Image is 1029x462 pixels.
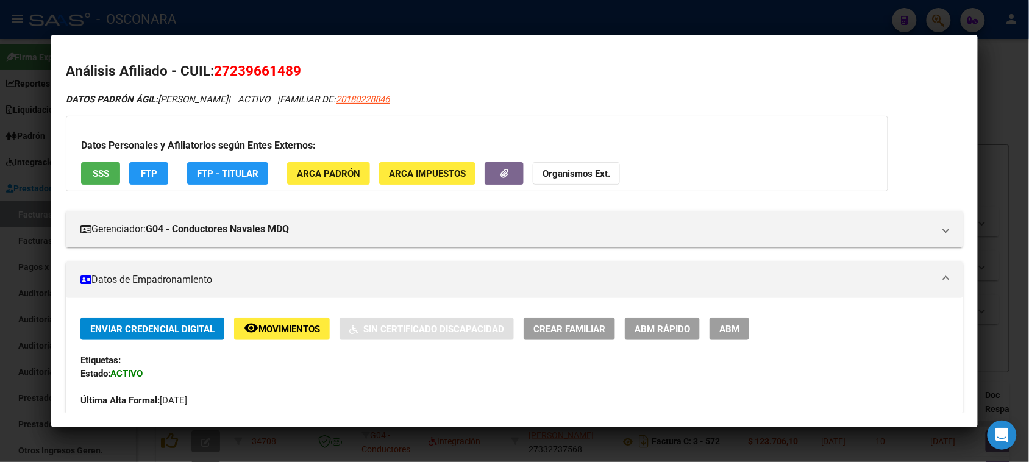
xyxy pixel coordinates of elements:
button: FTP [129,162,168,185]
button: ARCA Padrón [287,162,370,185]
span: FAMILIAR DE: [280,94,390,105]
button: ARCA Impuestos [379,162,475,185]
button: Sin Certificado Discapacidad [340,318,514,340]
span: SSS [93,168,109,179]
div: Open Intercom Messenger [988,421,1017,450]
button: Enviar Credencial Digital [80,318,224,340]
span: FTP [141,168,157,179]
span: FTP - Titular [197,168,258,179]
mat-expansion-panel-header: Datos de Empadronamiento [66,261,963,298]
button: Movimientos [234,318,330,340]
strong: G04 - Conductores Navales MDQ [146,222,289,236]
button: SSS [81,162,120,185]
h2: Análisis Afiliado - CUIL: [66,61,963,82]
span: 20180228846 [336,94,390,105]
strong: Organismos Ext. [543,168,610,179]
button: Organismos Ext. [533,162,620,185]
span: Movimientos [258,324,320,335]
strong: Estado: [80,368,110,379]
strong: Etiquetas: [80,355,121,366]
span: 27239661489 [214,63,301,79]
strong: ACTIVO [110,368,143,379]
button: FTP - Titular [187,162,268,185]
mat-icon: remove_red_eye [244,321,258,335]
span: Enviar Credencial Digital [90,324,215,335]
button: Crear Familiar [524,318,615,340]
span: ARCA Impuestos [389,168,466,179]
h3: Datos Personales y Afiliatorios según Entes Externos: [81,138,873,153]
mat-panel-title: Datos de Empadronamiento [80,272,933,287]
span: ARCA Padrón [297,168,360,179]
span: ABM Rápido [635,324,690,335]
button: ABM Rápido [625,318,700,340]
span: [DATE] [80,395,187,406]
mat-panel-title: Gerenciador: [80,222,933,236]
i: | ACTIVO | [66,94,390,105]
span: Crear Familiar [533,324,605,335]
span: [PERSON_NAME] [66,94,228,105]
strong: Última Alta Formal: [80,395,160,406]
span: Sin Certificado Discapacidad [363,324,504,335]
button: ABM [710,318,749,340]
strong: DATOS PADRÓN ÁGIL: [66,94,158,105]
mat-expansion-panel-header: Gerenciador:G04 - Conductores Navales MDQ [66,211,963,247]
span: ABM [719,324,739,335]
